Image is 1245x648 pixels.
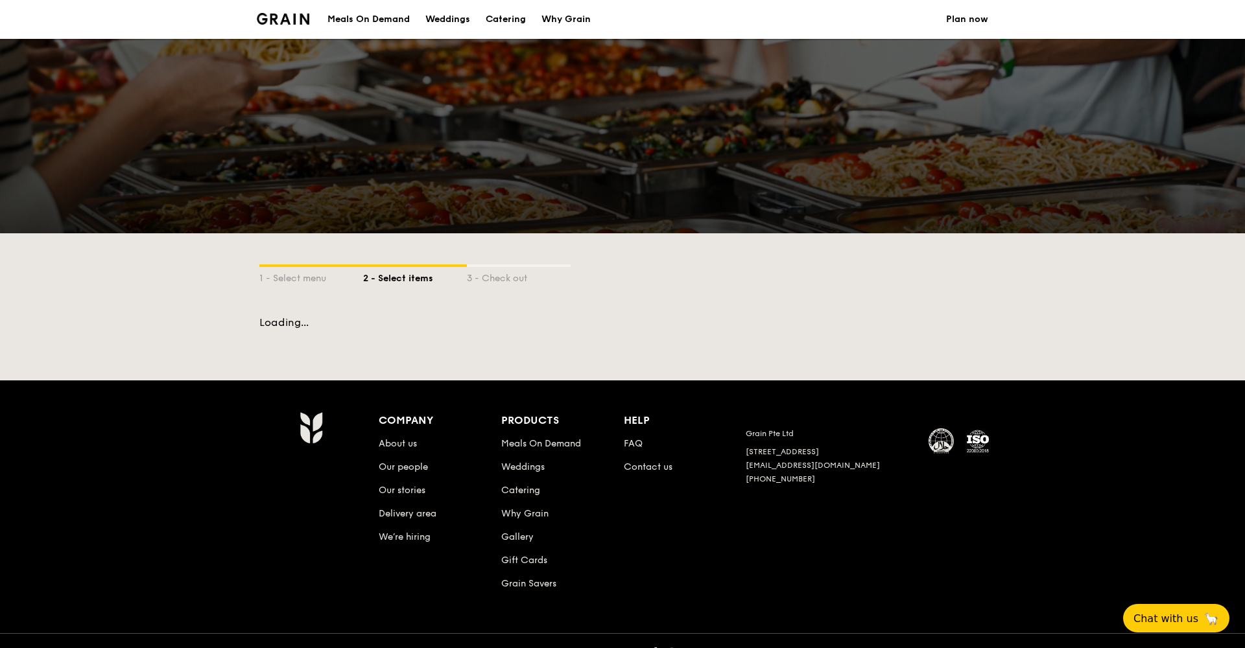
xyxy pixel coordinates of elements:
[379,485,425,496] a: Our stories
[624,438,643,449] a: FAQ
[929,428,954,454] img: MUIS Halal Certified
[379,508,436,519] a: Delivery area
[501,555,547,566] a: Gift Cards
[501,485,540,496] a: Catering
[1133,612,1198,625] span: Chat with us
[257,13,309,25] a: Logotype
[624,461,672,472] a: Contact us
[379,438,417,449] a: About us
[379,411,501,430] div: Company
[257,13,309,25] img: Grain
[746,446,913,457] div: [STREET_ADDRESS]
[259,267,363,285] div: 1 - Select menu
[501,578,556,589] a: Grain Savers
[300,411,322,444] img: AYc88T3wAAAABJRU5ErkJggg==
[501,411,624,430] div: Products
[1203,611,1219,626] span: 🦙
[965,428,991,454] img: ISO Certified
[746,461,880,470] a: [EMAIL_ADDRESS][DOMAIN_NAME]
[746,474,815,483] a: [PHONE_NUMBER]
[501,461,545,472] a: Weddings
[501,508,549,519] a: Why Grain
[501,438,581,449] a: Meals On Demand
[1123,604,1229,632] button: Chat with us🦙
[501,531,534,542] a: Gallery
[467,267,571,285] div: 3 - Check out
[379,461,428,472] a: Our people
[379,531,431,542] a: We’re hiring
[624,411,746,430] div: Help
[363,267,467,285] div: 2 - Select items
[746,428,913,439] div: Grain Pte Ltd
[259,316,986,329] div: Loading...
